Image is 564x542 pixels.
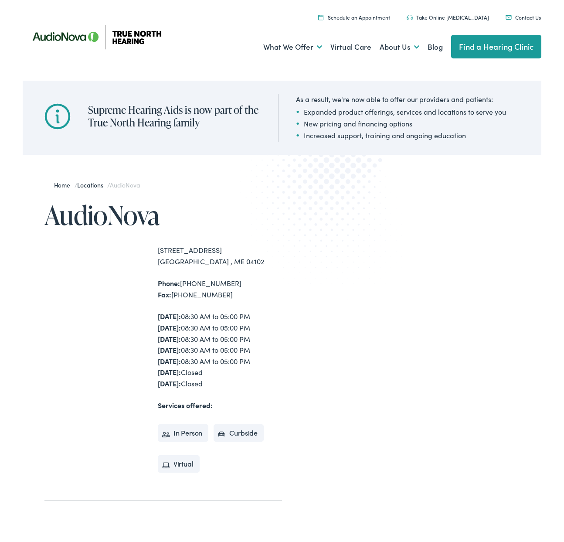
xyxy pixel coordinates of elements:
[318,14,323,20] img: Icon symbolizing a calendar in color code ffb348
[158,323,181,332] strong: [DATE]:
[158,311,181,321] strong: [DATE]:
[263,31,322,63] a: What We Offer
[77,181,107,189] a: Locations
[158,334,181,344] strong: [DATE]:
[158,378,181,388] strong: [DATE]:
[158,290,171,299] strong: Fax:
[451,35,541,58] a: Find a Hearing Clinic
[407,15,413,20] img: Headphones icon in color code ffb348
[158,367,181,377] strong: [DATE]:
[158,424,209,442] li: In Person
[158,278,180,288] strong: Phone:
[158,455,200,473] li: Virtual
[506,15,512,20] img: Mail icon in color code ffb348, used for communication purposes
[506,14,541,21] a: Contact Us
[158,311,282,389] div: 08:30 AM to 05:00 PM 08:30 AM to 05:00 PM 08:30 AM to 05:00 PM 08:30 AM to 05:00 PM 08:30 AM to 0...
[54,181,140,189] span: / /
[158,400,213,410] strong: Services offered:
[54,181,75,189] a: Home
[296,130,506,140] li: Increased support, training and ongoing education
[296,106,506,117] li: Expanded product offerings, services and locations to serve you
[296,94,506,104] div: As a result, we're now able to offer our providers and patients:
[88,104,261,129] h2: Supreme Hearing Aids is now part of the True North Hearing family
[44,201,282,229] h1: AudioNova
[158,245,282,267] div: [STREET_ADDRESS] [GEOGRAPHIC_DATA] , ME 04102
[110,181,139,189] span: AudioNova
[330,31,371,63] a: Virtual Care
[407,14,489,21] a: Take Online [MEDICAL_DATA]
[296,118,506,129] li: New pricing and financing options
[158,345,181,355] strong: [DATE]:
[214,424,264,442] li: Curbside
[158,356,181,366] strong: [DATE]:
[318,14,390,21] a: Schedule an Appointment
[428,31,443,63] a: Blog
[158,278,282,300] div: [PHONE_NUMBER] [PHONE_NUMBER]
[380,31,419,63] a: About Us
